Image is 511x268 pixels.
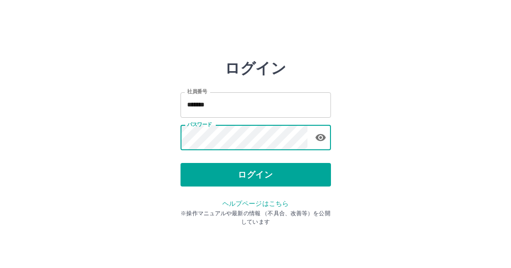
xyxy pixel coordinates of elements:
[187,121,212,128] label: パスワード
[222,200,289,207] a: ヘルプページはこちら
[181,209,331,226] p: ※操作マニュアルや最新の情報 （不具合、改善等）を公開しています
[187,88,207,95] label: 社員番号
[225,59,286,77] h2: ログイン
[181,163,331,187] button: ログイン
